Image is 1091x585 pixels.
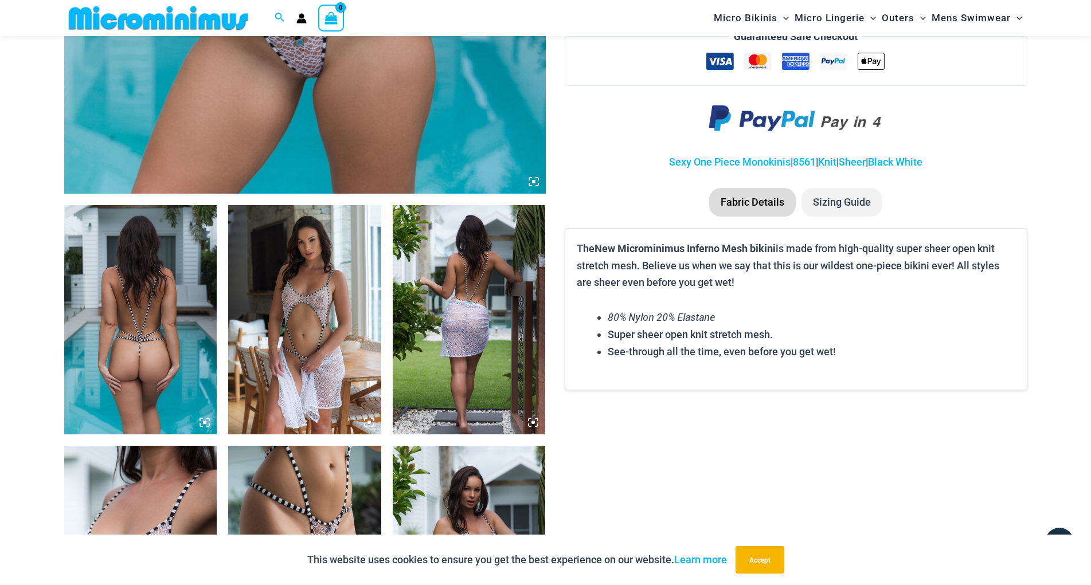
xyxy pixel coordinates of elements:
[608,310,715,324] em: 80% Nylon 20% Elastane
[896,156,922,168] a: White
[595,241,776,255] b: New Microminimus Inferno Mesh bikini
[565,154,1027,171] p: | | | |
[228,205,381,434] img: Inferno Mesh Black White 8561 One Piece St Martin White 5996 Sarong
[792,3,879,33] a: Micro LingerieMenu ToggleMenu Toggle
[318,5,345,31] a: View Shopping Cart, empty
[793,156,816,168] a: 8561
[709,2,1027,34] nav: Site Navigation
[795,3,865,33] span: Micro Lingerie
[64,205,217,434] img: Inferno Mesh Black White 8561 One Piece
[777,3,789,33] span: Menu Toggle
[818,156,836,168] a: Knit
[669,156,791,168] a: Sexy One Piece Monokinis
[577,240,1015,291] p: The is made from high-quality super sheer open knit stretch mesh. Believe us when we say that thi...
[307,551,727,568] p: This website uses cookies to ensure you get the best experience on our website.
[275,11,285,25] a: Search icon link
[296,13,307,23] a: Account icon link
[868,156,893,168] a: Black
[882,3,914,33] span: Outers
[729,28,862,45] legend: Guaranteed Safe Checkout
[714,3,777,33] span: Micro Bikinis
[932,3,1011,33] span: Mens Swimwear
[709,188,796,217] li: Fabric Details
[711,3,792,33] a: Micro BikinisMenu ToggleMenu Toggle
[674,553,727,566] a: Learn more
[801,188,882,217] li: Sizing Guide
[929,3,1025,33] a: Mens SwimwearMenu ToggleMenu Toggle
[879,3,929,33] a: OutersMenu ToggleMenu Toggle
[865,3,876,33] span: Menu Toggle
[608,343,1015,360] li: See-through all the time, even before you get wet!
[914,3,926,33] span: Menu Toggle
[839,156,866,168] a: Sheer
[1011,3,1022,33] span: Menu Toggle
[608,326,1015,343] li: Super sheer open knit stretch mesh.
[736,546,784,574] button: Accept
[393,205,546,434] img: Inferno Mesh Black White 8561 One Piece St Martin White 5996 Sarong
[64,5,253,31] img: MM SHOP LOGO FLAT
